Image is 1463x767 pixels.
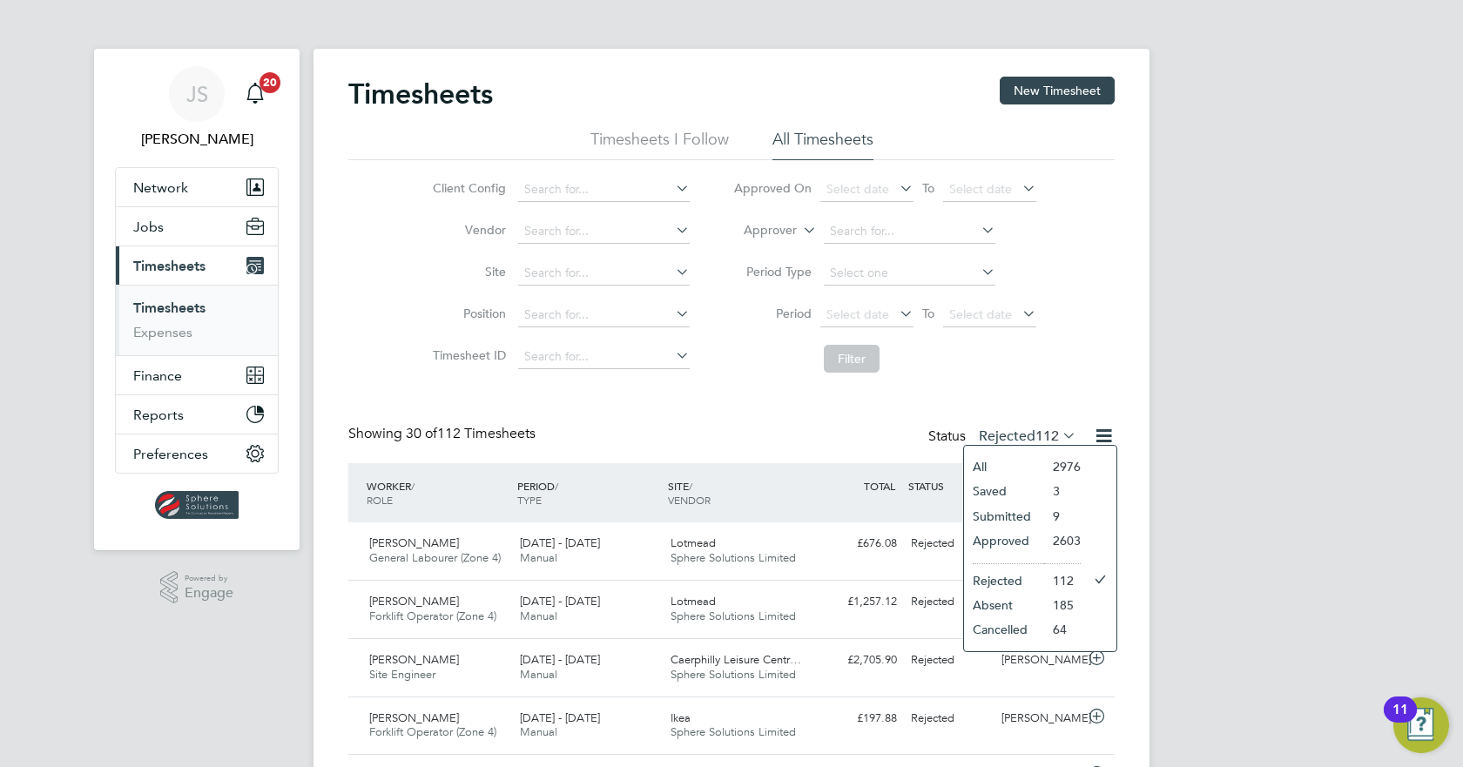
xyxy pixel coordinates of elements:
button: Jobs [116,207,278,246]
label: Timesheet ID [428,347,506,363]
button: Open Resource Center, 11 new notifications [1393,697,1449,753]
div: Status [928,425,1080,449]
label: Site [428,264,506,279]
div: [PERSON_NAME] [994,704,1085,733]
li: 112 [1044,569,1081,593]
li: All Timesheets [772,129,873,160]
li: 2976 [1044,454,1081,479]
span: 112 [1035,427,1059,445]
div: Rejected [904,646,994,675]
div: 11 [1392,710,1408,732]
div: Rejected [904,588,994,616]
div: WORKER [362,470,513,515]
button: Finance [116,356,278,394]
div: STATUS [904,470,994,501]
label: Approver [718,222,797,239]
span: Ikea [671,710,691,725]
input: Search for... [518,261,690,286]
span: Network [133,179,188,196]
div: Timesheets [116,285,278,355]
li: Timesheets I Follow [590,129,729,160]
span: Manual [520,550,557,565]
span: Forklift Operator (Zone 4) [369,724,496,739]
a: JS[PERSON_NAME] [115,66,279,150]
span: [PERSON_NAME] [369,594,459,609]
label: Rejected [979,427,1076,445]
li: 3 [1044,479,1081,503]
input: Search for... [824,219,995,244]
span: 30 of [406,425,437,442]
span: Jack Spencer [115,129,279,150]
span: Manual [520,667,557,682]
div: PERIOD [513,470,664,515]
span: General Labourer (Zone 4) [369,550,501,565]
span: [DATE] - [DATE] [520,535,600,550]
span: Sphere Solutions Limited [671,724,796,739]
a: Expenses [133,324,192,340]
button: Timesheets [116,246,278,285]
a: Go to home page [115,491,279,519]
span: [DATE] - [DATE] [520,652,600,667]
div: £676.08 [813,529,904,558]
button: Preferences [116,434,278,473]
span: JS [186,83,208,105]
span: To [917,177,940,199]
span: Select date [826,181,889,197]
span: Lotmead [671,535,716,550]
button: Reports [116,395,278,434]
nav: Main navigation [94,49,300,550]
div: SITE [664,470,814,515]
span: Reports [133,407,184,423]
span: 20 [260,72,280,93]
span: Engage [185,586,233,601]
span: VENDOR [668,493,711,507]
div: Showing [348,425,539,443]
span: Lotmead [671,594,716,609]
label: Client Config [428,180,506,196]
span: [PERSON_NAME] [369,535,459,550]
li: Absent [964,593,1044,617]
a: Powered byEngage [160,571,234,604]
button: New Timesheet [1000,77,1115,104]
input: Search for... [518,219,690,244]
span: Forklift Operator (Zone 4) [369,609,496,623]
li: All [964,454,1044,479]
label: Period Type [733,264,812,279]
span: [PERSON_NAME] [369,710,459,725]
span: Sphere Solutions Limited [671,609,796,623]
a: Timesheets [133,299,206,316]
span: / [689,479,692,493]
span: Select date [826,306,889,322]
span: Sphere Solutions Limited [671,667,796,682]
div: [PERSON_NAME] [994,646,1085,675]
input: Select one [824,261,995,286]
label: Period [733,306,812,321]
span: Select date [949,181,1012,197]
span: Powered by [185,571,233,586]
input: Search for... [518,178,690,202]
div: £2,705.90 [813,646,904,675]
div: Rejected [904,704,994,733]
span: Caerphilly Leisure Centr… [671,652,801,667]
input: Search for... [518,345,690,369]
span: TOTAL [864,479,895,493]
span: [DATE] - [DATE] [520,710,600,725]
img: spheresolutions-logo-retina.png [155,491,239,519]
li: 64 [1044,617,1081,642]
span: TYPE [517,493,542,507]
span: / [555,479,558,493]
span: [DATE] - [DATE] [520,594,600,609]
li: Approved [964,528,1044,553]
span: To [917,302,940,325]
div: Rejected [904,529,994,558]
label: Position [428,306,506,321]
label: Approved On [733,180,812,196]
li: Submitted [964,504,1044,528]
span: / [411,479,415,493]
span: Timesheets [133,258,206,274]
li: 9 [1044,504,1081,528]
h2: Timesheets [348,77,493,111]
button: Filter [824,345,880,373]
input: Search for... [518,303,690,327]
li: Saved [964,479,1044,503]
